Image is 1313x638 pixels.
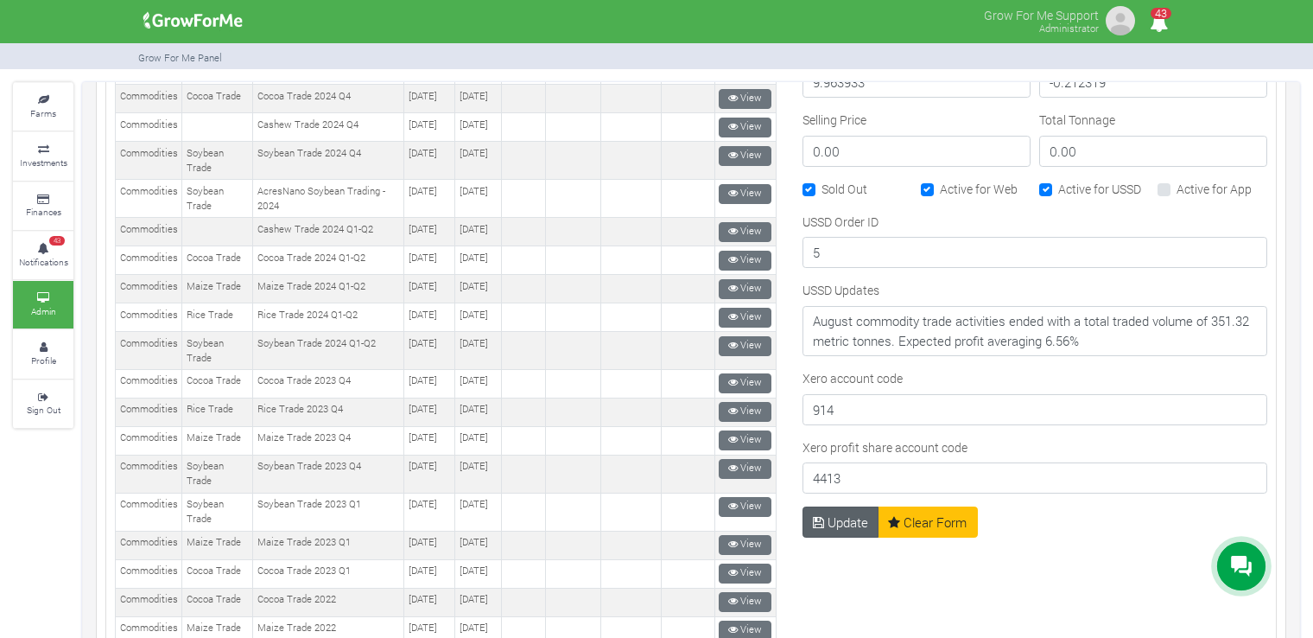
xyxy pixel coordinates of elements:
td: Cocoa Trade [182,588,253,616]
a: Admin [13,281,73,329]
td: [DATE] [455,180,502,218]
a: View [719,279,771,299]
a: Investments [13,132,73,180]
td: [DATE] [404,275,455,303]
td: [DATE] [404,85,455,113]
td: [DATE] [455,455,502,493]
td: Rice Trade [182,398,253,426]
td: [DATE] [455,303,502,332]
td: Cashew Trade 2024 Q1-Q2 [253,218,404,246]
textarea: August commodity trade activities ended with a total traded volume of 351.32 metric tonnes. Expec... [802,306,1267,356]
td: [DATE] [404,369,455,398]
label: Selling Price [802,111,866,129]
p: Grow For Me Support [984,3,1099,24]
a: View [719,497,771,517]
td: Commodities [116,588,182,616]
td: [DATE] [455,531,502,559]
td: Commodities [116,180,182,218]
a: View [719,308,771,328]
label: USSD Updates [802,281,879,299]
span: 43 [49,236,65,246]
a: View [719,402,771,422]
small: Notifications [19,256,68,268]
td: [DATE] [455,493,502,531]
small: Admin [31,305,56,317]
a: View [719,89,771,109]
td: Commodities [116,332,182,370]
td: Cocoa Trade [182,369,253,398]
small: Profile [31,354,56,367]
small: Farms [30,107,56,119]
button: Update [802,507,879,538]
td: Commodities [116,218,182,246]
td: [DATE] [455,113,502,142]
td: [DATE] [404,303,455,332]
td: [DATE] [455,398,502,426]
td: [DATE] [404,113,455,142]
td: Maize Trade [182,275,253,303]
a: View [719,431,771,450]
label: Xero profit share account code [802,438,967,456]
td: Maize Trade [182,426,253,455]
small: Administrator [1039,22,1099,35]
td: [DATE] [404,218,455,246]
a: Profile [13,330,73,378]
a: Finances [13,182,73,230]
td: Rice Trade 2024 Q1-Q2 [253,303,404,332]
td: Rice Trade [182,303,253,332]
a: View [719,222,771,242]
td: [DATE] [455,559,502,588]
td: Commodities [116,493,182,531]
label: USSD Order ID [802,213,879,231]
td: [DATE] [455,85,502,113]
label: Active for App [1177,180,1252,198]
td: [DATE] [455,275,502,303]
td: [DATE] [404,559,455,588]
span: 43 [1151,8,1171,19]
td: [DATE] [404,426,455,455]
td: Cashew Trade 2024 Q4 [253,113,404,142]
td: Maize Trade [182,531,253,559]
td: Commodities [116,559,182,588]
td: Cocoa Trade [182,559,253,588]
a: View [719,592,771,612]
td: [DATE] [455,369,502,398]
td: Cocoa Trade 2022 [253,588,404,616]
td: Commodities [116,398,182,426]
td: Commodities [116,275,182,303]
td: Cocoa Trade [182,246,253,275]
td: Cocoa Trade 2023 Q4 [253,369,404,398]
td: Commodities [116,113,182,142]
td: [DATE] [404,142,455,180]
td: [DATE] [404,588,455,616]
a: View [719,146,771,166]
small: Sign Out [27,404,60,416]
td: AcresNano Soybean Trading - 2024 [253,180,404,218]
td: [DATE] [455,588,502,616]
td: Soybean Trade 2024 Q1-Q2 [253,332,404,370]
td: Commodities [116,246,182,275]
a: View [719,564,771,584]
td: [DATE] [404,531,455,559]
a: View [719,373,771,393]
a: Sign Out [13,380,73,428]
a: View [719,251,771,271]
a: View [719,118,771,137]
td: Soybean Trade [182,455,253,493]
a: Clear Form [878,507,978,538]
label: Sold Out [821,180,867,198]
small: Grow For Me Panel [138,51,222,64]
label: Xero account code [802,369,903,387]
td: Cocoa Trade 2023 Q1 [253,559,404,588]
a: 43 [1142,16,1176,33]
td: [DATE] [404,246,455,275]
td: Soybean Trade [182,332,253,370]
td: Commodities [116,303,182,332]
td: Maize Trade 2024 Q1-Q2 [253,275,404,303]
td: [DATE] [404,455,455,493]
td: [DATE] [404,398,455,426]
label: Total Tonnage [1039,111,1115,129]
td: [DATE] [404,332,455,370]
td: [DATE] [455,218,502,246]
small: Investments [20,156,67,169]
